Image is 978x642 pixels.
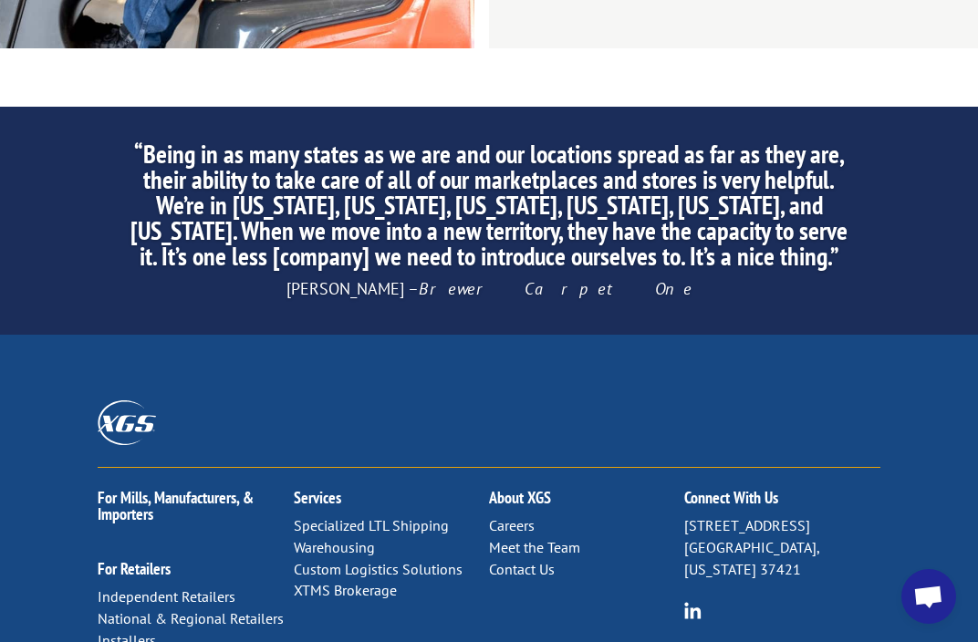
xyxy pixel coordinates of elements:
p: [STREET_ADDRESS] [GEOGRAPHIC_DATA], [US_STATE] 37421 [684,515,879,580]
a: About XGS [489,487,551,508]
em: Brewer Carpet One [419,278,692,299]
a: Careers [489,516,535,534]
div: Open chat [901,569,956,624]
h2: Connect With Us [684,490,879,515]
a: Warehousing [294,538,375,556]
span: [PERSON_NAME] – [286,278,692,299]
h2: “Being in as many states as we are and our locations spread as far as they are, their ability to ... [128,141,850,278]
a: Meet the Team [489,538,580,556]
img: group-6 [684,602,702,619]
a: For Retailers [98,558,171,579]
a: Custom Logistics Solutions [294,560,463,578]
a: Contact Us [489,560,555,578]
a: Independent Retailers [98,587,235,606]
a: For Mills, Manufacturers, & Importers [98,487,254,524]
img: XGS_Logos_ALL_2024_All_White [98,400,156,445]
a: National & Regional Retailers [98,609,284,627]
a: Services [294,487,341,508]
a: Specialized LTL Shipping [294,516,449,534]
a: XTMS Brokerage [294,581,397,599]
